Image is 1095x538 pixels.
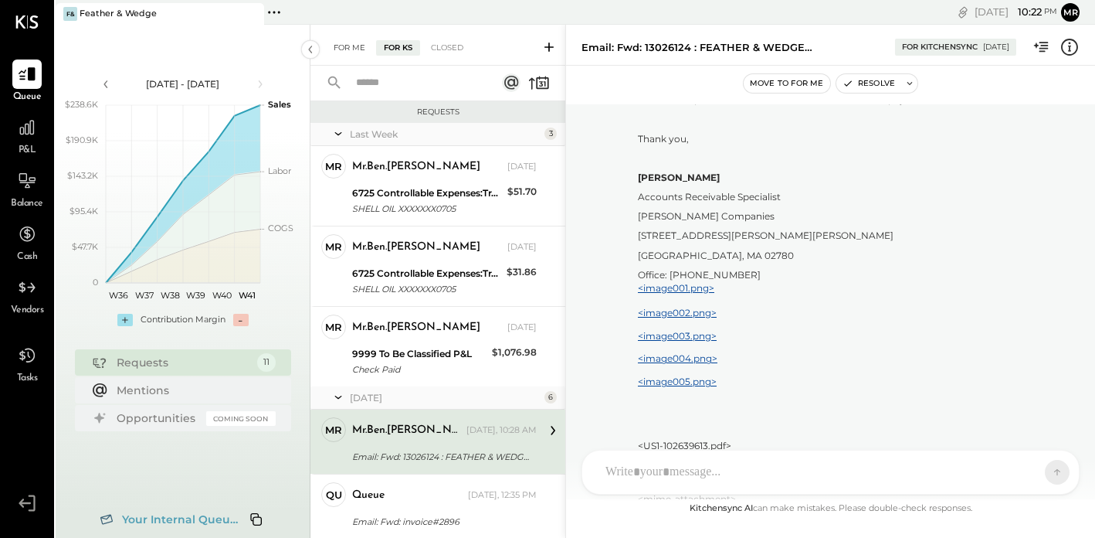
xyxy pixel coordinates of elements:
div: Last Week [350,128,541,141]
p: Office: [PHONE_NUMBER] [638,268,1060,281]
div: For KS [376,40,420,56]
div: mr [325,159,342,174]
a: Tasks [1,341,53,386]
span: Your Internal Queue... [122,512,238,526]
span: Cash [17,250,37,264]
div: For KitchenSync [902,42,978,53]
div: qu [326,488,342,502]
text: $47.7K [72,241,98,252]
div: Closed [423,40,471,56]
div: + [117,314,133,326]
p: Thank you, [638,132,1060,145]
a: <image004.png> [638,352,717,364]
div: 11 [257,353,276,372]
button: Resolve [836,74,901,93]
text: Sales [268,99,291,110]
span: 10 : 22 [1011,5,1042,19]
div: Contribution Margin [141,314,225,326]
text: W41 [239,290,256,301]
div: mr.ben.[PERSON_NAME] [352,159,480,175]
div: 6 [544,391,557,403]
div: mr.ben.[PERSON_NAME] [352,320,480,335]
div: 6725 Controllable Expenses:Travel, Meals, & Entertainment:Fuel [352,266,502,281]
div: mr [325,240,342,254]
a: <image001.png> [638,282,714,294]
div: - [233,314,249,326]
text: W37 [135,290,154,301]
p: [PERSON_NAME] Companies [638,209,1060,223]
text: W36 [109,290,128,301]
div: Email: Fwd: 13026124 : FEATHER & WEDGE **SHORT PAY $7.35** [352,449,532,465]
a: P&L [1,113,53,158]
a: <image002.png> [638,307,717,318]
p: <US1-102639613.pdf> [638,439,1060,452]
a: <image005.png> [638,376,717,387]
div: mr.ben.[PERSON_NAME] [352,240,480,255]
span: Vendors [11,304,44,318]
div: $1,076.98 [492,345,537,360]
text: Labor [268,165,291,176]
div: mr [325,423,342,438]
button: mr [1061,3,1080,22]
div: Requests [318,107,558,117]
div: 9999 To Be Classified P&L [352,346,487,362]
div: Coming Soon [206,411,276,426]
p: [STREET_ADDRESS][PERSON_NAME][PERSON_NAME] [638,229,1060,242]
div: queue [352,488,385,503]
div: For Me [326,40,373,56]
text: 0 [93,277,98,288]
a: Vendors [1,273,53,318]
div: mr.ben.[PERSON_NAME] [352,423,463,438]
div: Feather & Wedge [80,8,157,20]
div: Email: Fwd: 13026124 : FEATHER & WEDGE **SHORT PAY $7.35** [581,40,813,55]
div: [DATE] [507,241,537,254]
span: Balance [11,197,43,211]
span: Tasks [17,372,38,386]
div: Check Paid [352,362,487,377]
div: [DATE] [507,322,537,334]
div: [DATE] [975,5,1057,19]
button: Move to for me [744,74,830,93]
div: 3 [544,128,557,140]
div: [DATE], 10:28 AM [466,424,537,437]
text: $143.2K [67,170,98,181]
div: [DATE] [983,42,1009,53]
a: <image003.png> [638,330,717,342]
div: [DATE] [350,391,541,404]
div: SHELL OIL XXXXXXX0705 [352,281,502,297]
text: $238.6K [65,99,98,110]
div: $51.70 [507,184,537,199]
div: Email: Fwd: invoice#2896 [352,514,532,529]
a: Queue [1,60,53,104]
div: F& [63,7,77,21]
div: 6725 Controllable Expenses:Travel, Meals, & Entertainment:Fuel [352,186,503,201]
p: [GEOGRAPHIC_DATA], MA 02780 [638,249,1060,262]
div: Mentions [117,383,268,398]
div: [DATE] [507,161,537,173]
div: [DATE], 12:35 PM [468,489,537,502]
a: Cash [1,220,53,264]
button: Copy email to clipboard [244,507,269,532]
text: W40 [212,290,231,301]
text: COGS [268,223,293,233]
p: <mime-attachment> [638,492,1060,506]
b: [PERSON_NAME] [638,172,720,183]
div: $31.86 [507,264,537,280]
a: Balance [1,166,53,211]
div: mr [325,320,342,335]
span: Queue [13,90,42,104]
span: P&L [19,144,36,158]
div: [DATE] - [DATE] [117,77,249,90]
text: W38 [160,290,179,301]
text: W39 [186,290,205,301]
div: Requests [117,355,249,370]
span: pm [1044,6,1057,17]
text: $190.9K [66,134,98,145]
text: $95.4K [69,206,98,216]
div: copy link [955,4,971,20]
div: Opportunities [117,410,198,426]
p: Accounts Receivable Specialist [638,190,1060,203]
div: SHELL OIL XXXXXXX0705 [352,201,503,216]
